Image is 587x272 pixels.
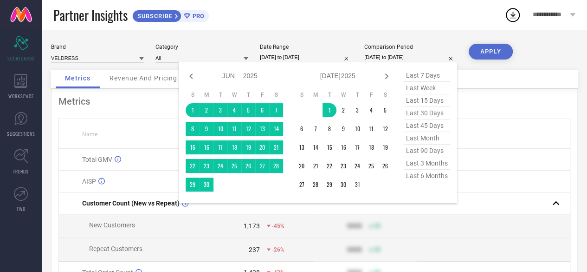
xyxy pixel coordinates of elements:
[309,91,323,99] th: Monday
[186,122,200,136] td: Sun Jun 08 2025
[53,6,128,25] span: Partner Insights
[82,156,112,163] span: Total GMV
[295,140,309,154] td: Sun Jul 13 2025
[404,157,450,170] span: last 3 months
[336,103,350,117] td: Wed Jul 02 2025
[404,119,450,132] span: last 45 days
[200,159,213,173] td: Mon Jun 23 2025
[269,103,283,117] td: Sat Jun 07 2025
[323,159,336,173] td: Tue Jul 22 2025
[213,140,227,154] td: Tue Jun 17 2025
[364,140,378,154] td: Fri Jul 18 2025
[336,91,350,99] th: Wednesday
[190,13,204,20] span: PRO
[350,178,364,192] td: Thu Jul 31 2025
[89,221,135,229] span: New Customers
[378,122,392,136] td: Sat Jul 12 2025
[186,71,197,82] div: Previous month
[213,122,227,136] td: Tue Jun 10 2025
[269,159,283,173] td: Sat Jun 28 2025
[58,96,570,107] div: Metrics
[404,69,450,82] span: last 7 days
[255,103,269,117] td: Fri Jun 06 2025
[309,178,323,192] td: Mon Jul 28 2025
[241,103,255,117] td: Thu Jun 05 2025
[7,55,35,62] span: SCORECARDS
[323,103,336,117] td: Tue Jul 01 2025
[13,168,29,175] span: TRENDS
[51,44,144,50] div: Brand
[295,122,309,136] td: Sun Jul 06 2025
[336,140,350,154] td: Wed Jul 16 2025
[364,103,378,117] td: Fri Jul 04 2025
[260,53,353,62] input: Select date range
[241,122,255,136] td: Thu Jun 12 2025
[347,246,362,253] div: 9999
[227,122,241,136] td: Wed Jun 11 2025
[364,44,457,50] div: Comparison Period
[350,159,364,173] td: Thu Jul 24 2025
[364,122,378,136] td: Fri Jul 11 2025
[82,178,96,185] span: AISP
[350,140,364,154] td: Thu Jul 17 2025
[374,246,381,253] span: 50
[374,223,381,229] span: 50
[255,91,269,99] th: Friday
[65,74,90,82] span: Metrics
[404,170,450,182] span: last 6 months
[336,122,350,136] td: Wed Jul 09 2025
[469,44,513,60] button: APPLY
[132,7,209,22] a: SUBSCRIBEPRO
[255,122,269,136] td: Fri Jun 13 2025
[323,91,336,99] th: Tuesday
[378,159,392,173] td: Sat Jul 26 2025
[82,199,180,207] span: Customer Count (New vs Repeat)
[364,159,378,173] td: Fri Jul 25 2025
[269,91,283,99] th: Saturday
[133,13,175,20] span: SUBSCRIBE
[364,53,457,62] input: Select comparison period
[227,103,241,117] td: Wed Jun 04 2025
[323,140,336,154] td: Tue Jul 15 2025
[213,103,227,117] td: Tue Jun 03 2025
[82,131,97,138] span: Name
[213,159,227,173] td: Tue Jun 24 2025
[227,91,241,99] th: Wednesday
[295,178,309,192] td: Sun Jul 27 2025
[200,103,213,117] td: Mon Jun 02 2025
[269,140,283,154] td: Sat Jun 21 2025
[350,103,364,117] td: Thu Jul 03 2025
[378,103,392,117] td: Sat Jul 05 2025
[378,140,392,154] td: Sat Jul 19 2025
[17,206,26,212] span: FWD
[244,222,260,230] div: 1,173
[404,107,450,119] span: last 30 days
[364,91,378,99] th: Friday
[249,246,260,253] div: 237
[272,246,284,253] span: -26%
[309,159,323,173] td: Mon Jul 21 2025
[89,245,142,252] span: Repeat Customers
[241,140,255,154] td: Thu Jun 19 2025
[8,93,34,100] span: WORKSPACE
[504,7,521,23] div: Open download list
[155,44,248,50] div: Category
[347,222,362,230] div: 9999
[200,140,213,154] td: Mon Jun 16 2025
[213,91,227,99] th: Tuesday
[200,122,213,136] td: Mon Jun 09 2025
[336,159,350,173] td: Wed Jul 23 2025
[227,140,241,154] td: Wed Jun 18 2025
[269,122,283,136] td: Sat Jun 14 2025
[404,145,450,157] span: last 90 days
[241,159,255,173] td: Thu Jun 26 2025
[295,91,309,99] th: Sunday
[378,91,392,99] th: Saturday
[110,74,177,82] span: Revenue And Pricing
[350,122,364,136] td: Thu Jul 10 2025
[241,91,255,99] th: Thursday
[309,122,323,136] td: Mon Jul 07 2025
[255,159,269,173] td: Fri Jun 27 2025
[404,94,450,107] span: last 15 days
[336,178,350,192] td: Wed Jul 30 2025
